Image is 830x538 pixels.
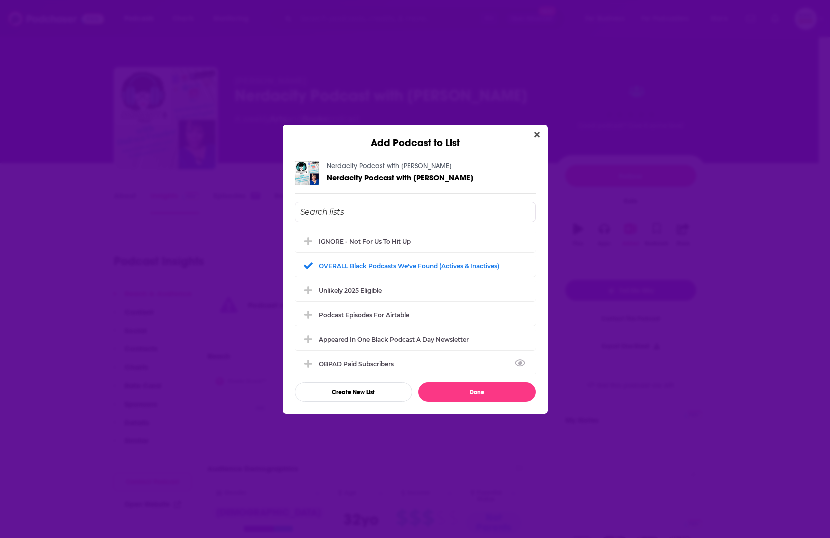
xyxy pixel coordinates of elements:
div: Podcast Episodes for Airtable [295,304,536,326]
img: Nerdacity Podcast with DuEwa Frazier [295,161,319,185]
div: IGNORE - not for us to hit up [319,238,411,245]
div: Unlikely 2025 eligible [295,279,536,301]
button: View Link [394,366,400,367]
div: Appeared in One Black podcast a day newsletter [295,328,536,350]
input: Search lists [295,202,536,222]
button: Done [418,382,536,402]
div: Appeared in One Black podcast a day newsletter [319,336,469,343]
div: IGNORE - not for us to hit up [295,230,536,252]
span: Nerdacity Podcast with [PERSON_NAME] [327,173,473,182]
button: Create New List [295,382,412,402]
button: Close [530,129,544,141]
div: OBPAD paid subscribers [319,360,400,368]
div: OVERALL Black podcasts we've found (actives & inactives) [295,255,536,277]
a: Nerdacity Podcast with DuEwa Frazier [327,162,452,170]
div: Add Podcast to List [283,125,548,149]
div: Add Podcast To List [295,202,536,402]
div: OVERALL Black podcasts we've found (actives & inactives) [319,262,499,270]
div: OBPAD paid subscribers [295,353,536,375]
a: Nerdacity Podcast with DuEwa Frazier [327,173,473,182]
div: Podcast Episodes for Airtable [319,311,409,319]
div: Unlikely 2025 eligible [319,287,382,294]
